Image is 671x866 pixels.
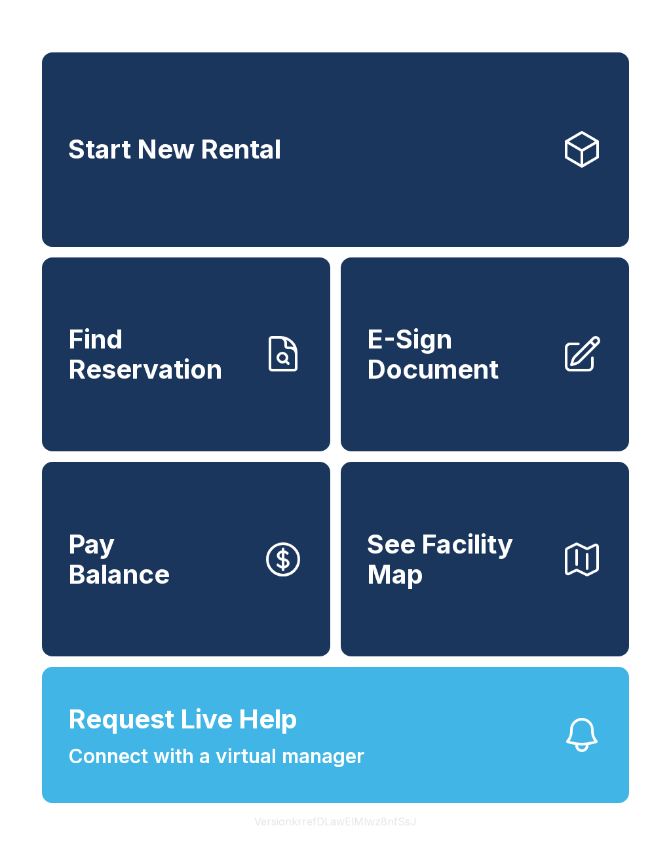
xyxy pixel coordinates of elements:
[42,257,330,452] a: Find Reservation
[367,529,550,589] span: See Facility Map
[68,700,297,739] span: Request Live Help
[68,529,170,589] span: Pay Balance
[42,667,629,803] button: Request Live HelpConnect with a virtual manager
[42,462,330,656] button: PayBalance
[68,742,364,771] span: Connect with a virtual manager
[341,257,629,452] a: E-Sign Document
[367,324,550,384] span: E-Sign Document
[68,324,252,384] span: Find Reservation
[244,803,427,840] button: VersionkrrefDLawElMlwz8nfSsJ
[68,134,281,164] span: Start New Rental
[341,462,629,656] button: See Facility Map
[42,52,629,247] a: Start New Rental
